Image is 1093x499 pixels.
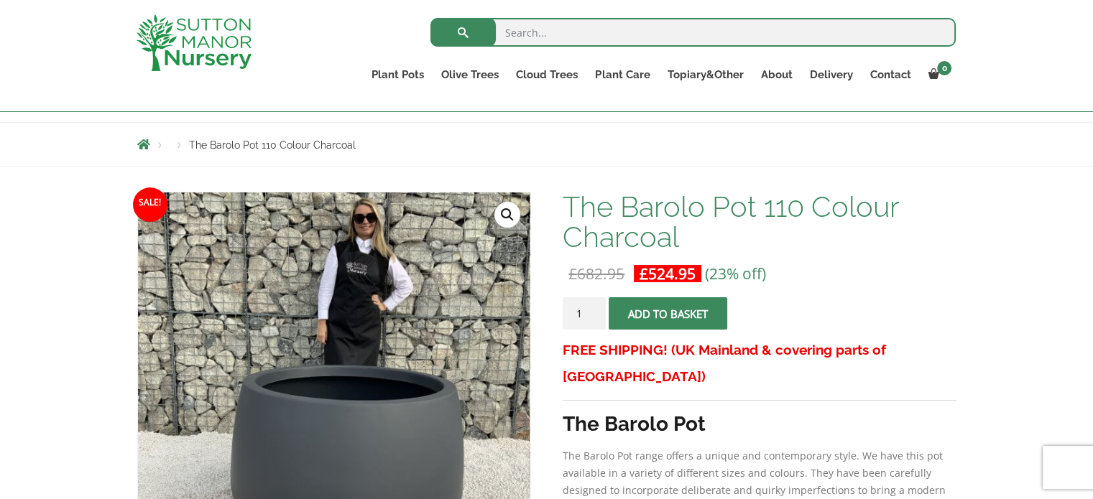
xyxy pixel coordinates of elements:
a: 0 [919,65,956,85]
a: Cloud Trees [507,65,586,85]
span: Sale! [133,187,167,222]
span: The Barolo Pot 110 Colour Charcoal [189,139,356,151]
a: View full-screen image gallery [494,202,520,228]
bdi: 524.95 [640,264,696,284]
h1: The Barolo Pot 110 Colour Charcoal [563,192,956,252]
a: Topiary&Other [658,65,752,85]
input: Search... [430,18,956,47]
h3: FREE SHIPPING! (UK Mainland & covering parts of [GEOGRAPHIC_DATA]) [563,337,956,390]
a: Olive Trees [433,65,507,85]
a: Plant Pots [363,65,433,85]
img: logo [137,14,252,71]
strong: The Barolo Pot [563,412,706,436]
nav: Breadcrumbs [137,139,956,150]
input: Product quantity [563,297,606,330]
span: £ [640,264,648,284]
a: About [752,65,801,85]
span: £ [568,264,577,284]
button: Add to basket [609,297,727,330]
a: Plant Care [586,65,658,85]
a: Contact [861,65,919,85]
a: Delivery [801,65,861,85]
bdi: 682.95 [568,264,624,284]
span: 0 [937,61,951,75]
span: (23% off) [705,264,766,284]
